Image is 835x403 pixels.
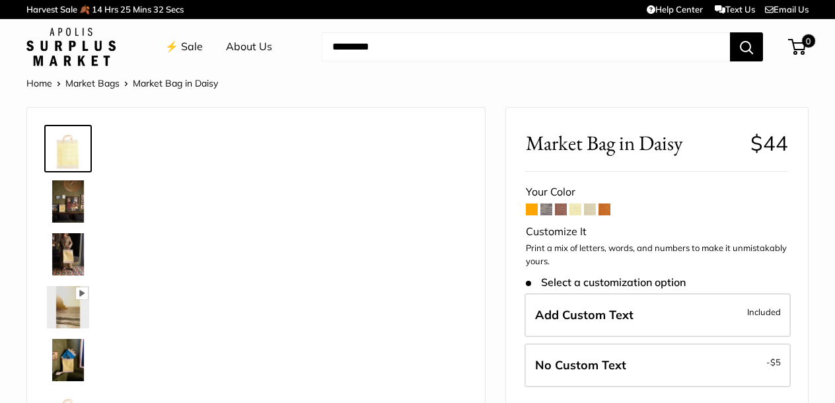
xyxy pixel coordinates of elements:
[44,283,92,331] a: Market Bag in Daisy
[730,32,763,61] button: Search
[26,28,116,66] img: Apolis: Surplus Market
[526,131,740,155] span: Market Bag in Daisy
[47,180,89,223] img: Market Bag in Daisy
[153,4,164,15] span: 32
[535,307,634,322] span: Add Custom Text
[789,39,806,55] a: 0
[750,130,788,156] span: $44
[65,77,120,89] a: Market Bags
[322,32,730,61] input: Search...
[526,276,685,289] span: Select a customization option
[747,304,781,320] span: Included
[104,4,118,15] span: Hrs
[525,344,791,387] label: Leave Blank
[770,357,781,367] span: $5
[44,125,92,172] a: Market Bag in Daisy
[47,286,89,328] img: Market Bag in Daisy
[47,339,89,381] img: Market Bag in Daisy
[526,222,788,242] div: Customize It
[133,77,218,89] span: Market Bag in Daisy
[44,178,92,225] a: Market Bag in Daisy
[47,128,89,170] img: Market Bag in Daisy
[165,37,203,57] a: ⚡️ Sale
[525,293,791,337] label: Add Custom Text
[526,182,788,202] div: Your Color
[535,357,626,373] span: No Custom Text
[766,354,781,370] span: -
[133,4,151,15] span: Mins
[802,34,815,48] span: 0
[120,4,131,15] span: 25
[44,336,92,384] a: Market Bag in Daisy
[715,4,755,15] a: Text Us
[226,37,272,57] a: About Us
[647,4,703,15] a: Help Center
[526,242,788,268] p: Print a mix of letters, words, and numbers to make it unmistakably yours.
[92,4,102,15] span: 14
[47,233,89,275] img: description_The Original Market Bag in Daisy
[44,231,92,278] a: description_The Original Market Bag in Daisy
[765,4,809,15] a: Email Us
[26,77,52,89] a: Home
[26,75,218,92] nav: Breadcrumb
[166,4,184,15] span: Secs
